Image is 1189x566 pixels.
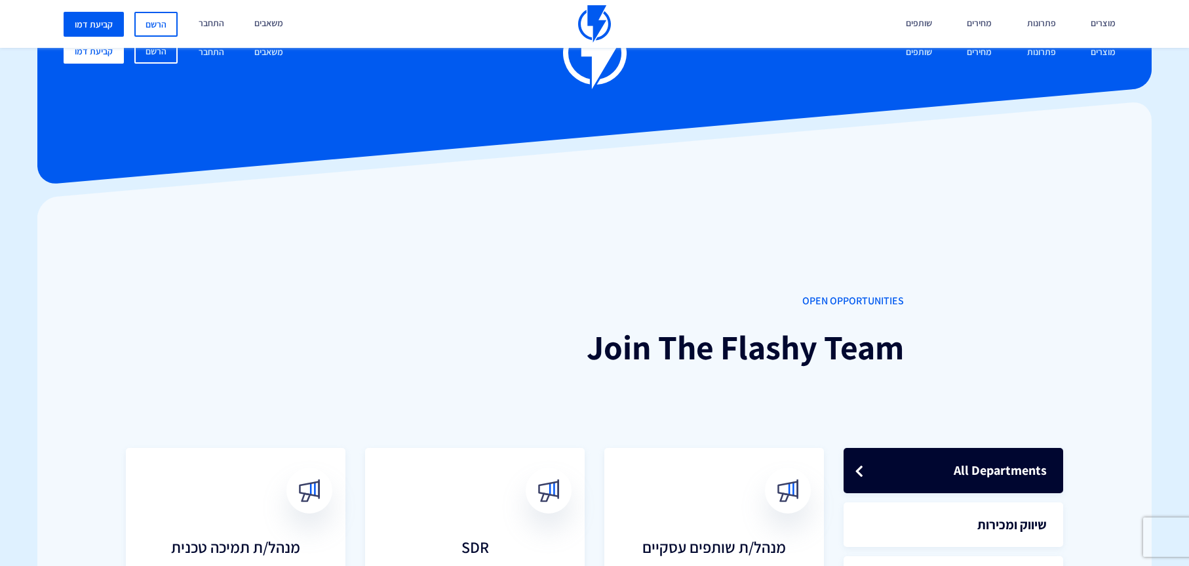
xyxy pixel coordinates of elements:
[298,479,321,502] img: broadcast.svg
[64,12,124,37] a: קביעת דמו
[777,479,800,502] img: broadcast.svg
[537,479,560,502] img: broadcast.svg
[64,39,124,64] a: קביעת דמו
[134,12,178,37] a: הרשם
[285,329,903,366] h1: Join The Flashy Team
[896,39,942,67] a: שותפים
[285,294,903,309] span: OPEN OPPORTUNITIES
[1017,39,1066,67] a: פתרונות
[244,39,293,67] a: משאבים
[957,39,1002,67] a: מחירים
[189,39,234,67] a: התחבר
[844,502,1063,548] a: שיווק ומכירות
[134,39,178,64] a: הרשם
[1081,39,1125,67] a: מוצרים
[844,448,1063,493] a: All Departments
